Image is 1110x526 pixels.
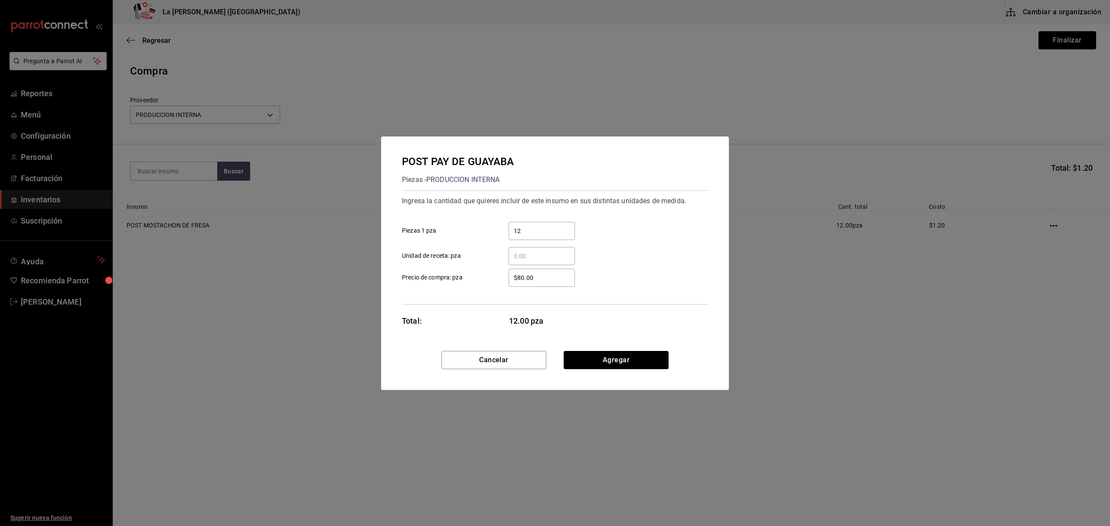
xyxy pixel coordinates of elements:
div: Total: [402,315,422,327]
input: Unidad de receta: pza [509,251,575,261]
div: Ingresa la cantidad que quieres incluir de este insumo en sus distintas unidades de medida. [402,194,708,208]
span: Precio de compra: pza [402,273,463,282]
span: 12.00 pza [509,315,575,327]
span: Piezas 1 pza [402,226,437,235]
input: Precio de compra: pza [509,273,575,283]
div: POST PAY DE GUAYABA [402,154,514,169]
input: Piezas 1 pza [509,226,575,236]
div: Piezas - PRODUCCION INTERNA [402,173,514,187]
button: Cancelar [441,351,546,369]
button: Agregar [564,351,669,369]
span: Unidad de receta: pza [402,251,461,260]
